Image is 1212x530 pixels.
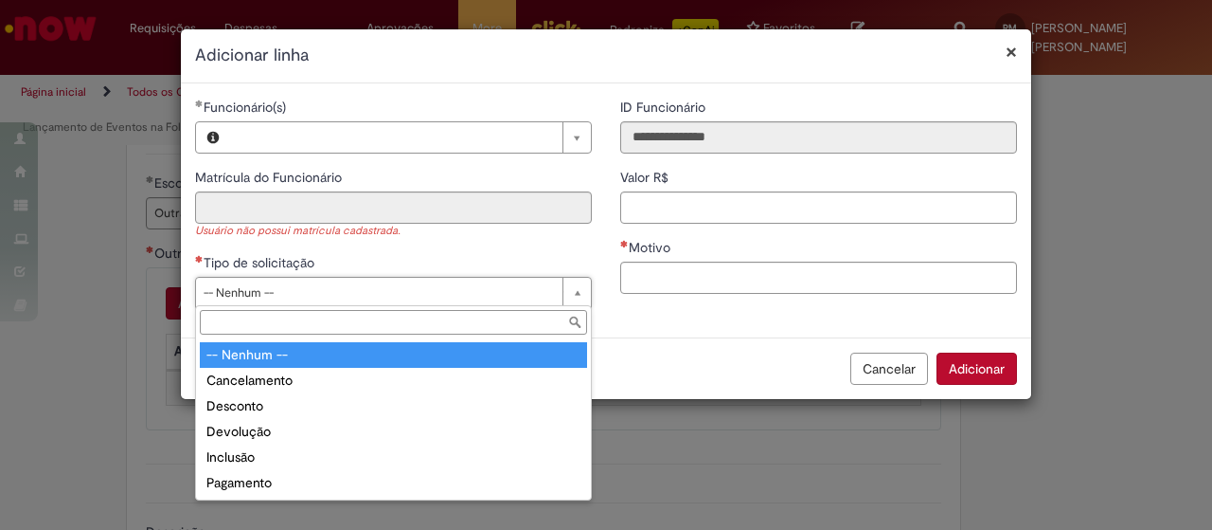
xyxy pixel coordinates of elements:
div: Inclusão [200,445,587,470]
div: Pagamento [200,470,587,496]
div: Devolução [200,419,587,445]
div: Cancelamento [200,368,587,393]
ul: Tipo de solicitação [196,338,591,500]
div: -- Nenhum -- [200,342,587,368]
div: Desconto [200,393,587,419]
